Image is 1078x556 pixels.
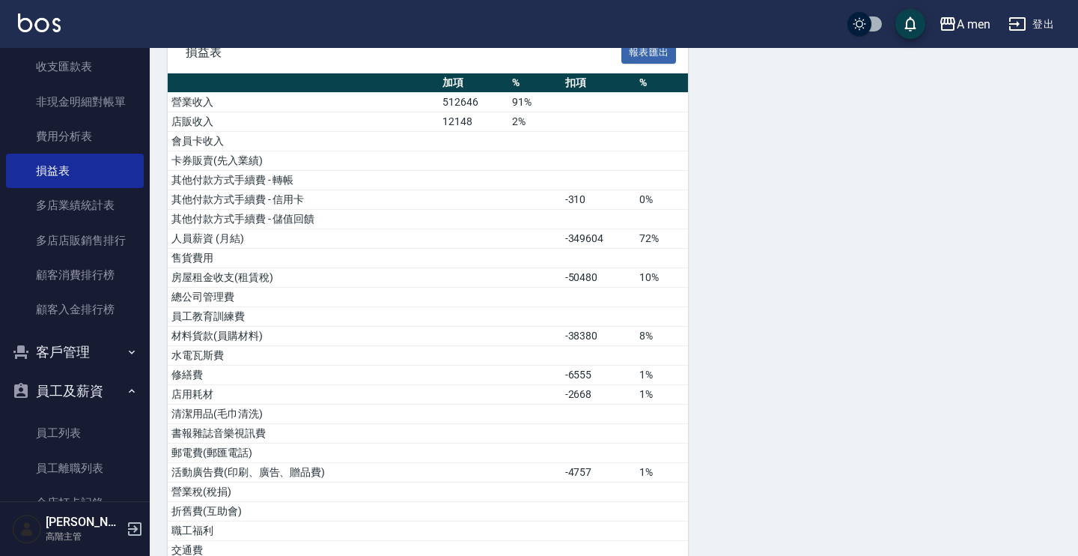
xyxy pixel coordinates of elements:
a: 多店業績統計表 [6,188,144,223]
a: 多店店販銷售排行 [6,223,144,258]
td: 其他付款方式手續費 - 轉帳 [168,171,439,190]
td: 水電瓦斯費 [168,346,439,366]
td: 1% [636,463,689,483]
td: -38380 [561,327,636,346]
td: -349604 [561,229,636,249]
td: 2% [508,112,561,132]
td: 卡券販賣(先入業績) [168,151,439,171]
button: A men [933,9,996,40]
td: -2668 [561,385,636,405]
img: Logo [18,13,61,32]
td: 員工教育訓練費 [168,307,439,327]
td: 其他付款方式手續費 - 信用卡 [168,190,439,210]
td: 10% [636,268,689,288]
td: 修繕費 [168,366,439,385]
td: 其他付款方式手續費 - 儲值回饋 [168,210,439,229]
h5: [PERSON_NAME] [46,515,122,530]
td: 清潔用品(毛巾清洗) [168,405,439,424]
td: 12148 [439,112,508,132]
td: 會員卡收入 [168,132,439,151]
button: 登出 [1002,10,1060,38]
td: -310 [561,190,636,210]
td: 91% [508,93,561,112]
button: 報表匯出 [621,41,677,64]
td: 店用耗材 [168,385,439,405]
td: 72% [636,229,689,249]
td: 活動廣告費(印刷、廣告、贈品費) [168,463,439,483]
td: -4757 [561,463,636,483]
td: 512646 [439,93,508,112]
a: 報表匯出 [621,44,677,58]
td: 書報雜誌音樂視訊費 [168,424,439,444]
a: 員工列表 [6,416,144,450]
th: 加項 [439,73,508,93]
td: 營業稅(稅捐) [168,483,439,502]
td: 營業收入 [168,93,439,112]
a: 費用分析表 [6,119,144,154]
td: 1% [636,366,689,385]
td: 郵電費(郵匯電話) [168,444,439,463]
a: 顧客消費排行榜 [6,258,144,292]
button: 客戶管理 [6,333,144,372]
td: 售貨費用 [168,249,439,268]
span: 損益表 [186,45,621,60]
th: 扣項 [561,73,636,93]
div: A men [957,15,990,34]
a: 全店打卡記錄 [6,486,144,520]
td: 1% [636,385,689,405]
a: 損益表 [6,154,144,188]
td: 職工福利 [168,522,439,541]
a: 收支匯款表 [6,49,144,84]
td: -50480 [561,268,636,288]
button: save [895,9,925,39]
td: -6555 [561,366,636,385]
a: 非現金明細對帳單 [6,85,144,119]
td: 0% [636,190,689,210]
td: 折舊費(互助會) [168,502,439,522]
a: 員工離職列表 [6,451,144,486]
th: % [508,73,561,93]
td: 人員薪資 (月結) [168,229,439,249]
img: Person [12,514,42,544]
td: 店販收入 [168,112,439,132]
th: % [636,73,689,93]
td: 房屋租金收支(租賃稅) [168,268,439,288]
td: 總公司管理費 [168,288,439,307]
button: 員工及薪資 [6,372,144,411]
td: 8% [636,327,689,346]
p: 高階主管 [46,530,122,543]
a: 顧客入金排行榜 [6,292,144,327]
td: 材料貨款(員購材料) [168,327,439,346]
